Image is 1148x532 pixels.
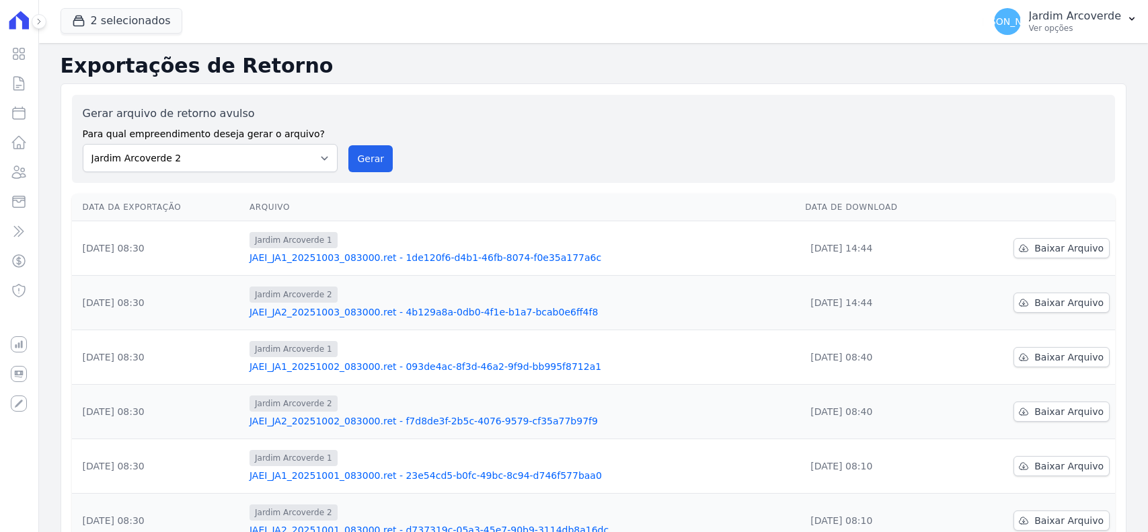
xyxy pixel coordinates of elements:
[244,194,800,221] th: Arquivo
[250,287,338,303] span: Jardim Arcoverde 2
[800,385,954,439] td: [DATE] 08:40
[72,221,244,276] td: [DATE] 08:30
[250,341,338,357] span: Jardim Arcoverde 1
[250,450,338,466] span: Jardim Arcoverde 1
[250,504,338,521] span: Jardim Arcoverde 2
[1013,293,1110,313] a: Baixar Arquivo
[1034,350,1104,364] span: Baixar Arquivo
[250,360,794,373] a: JAEI_JA1_20251002_083000.ret - 093de4ac-8f3d-46a2-9f9d-bb995f8712a1
[250,232,338,248] span: Jardim Arcoverde 1
[72,330,244,385] td: [DATE] 08:30
[1034,296,1104,309] span: Baixar Arquivo
[250,469,794,482] a: JAEI_JA1_20251001_083000.ret - 23e54cd5-b0fc-49bc-8c94-d746f577baa0
[1034,459,1104,473] span: Baixar Arquivo
[800,221,954,276] td: [DATE] 14:44
[72,194,244,221] th: Data da Exportação
[250,395,338,412] span: Jardim Arcoverde 2
[61,54,1126,78] h2: Exportações de Retorno
[83,122,338,141] label: Para qual empreendimento deseja gerar o arquivo?
[1034,405,1104,418] span: Baixar Arquivo
[250,305,794,319] a: JAEI_JA2_20251003_083000.ret - 4b129a8a-0db0-4f1e-b1a7-bcab0e6ff4f8
[800,276,954,330] td: [DATE] 14:44
[1029,9,1121,23] p: Jardim Arcoverde
[83,106,338,122] label: Gerar arquivo de retorno avulso
[61,8,182,34] button: 2 selecionados
[250,251,794,264] a: JAEI_JA1_20251003_083000.ret - 1de120f6-d4b1-46fb-8074-f0e35a177a6c
[72,276,244,330] td: [DATE] 08:30
[1034,241,1104,255] span: Baixar Arquivo
[1013,510,1110,531] a: Baixar Arquivo
[72,385,244,439] td: [DATE] 08:30
[1034,514,1104,527] span: Baixar Arquivo
[1029,23,1121,34] p: Ver opções
[1013,347,1110,367] a: Baixar Arquivo
[968,17,1046,26] span: [PERSON_NAME]
[72,439,244,494] td: [DATE] 08:30
[348,145,393,172] button: Gerar
[800,330,954,385] td: [DATE] 08:40
[800,439,954,494] td: [DATE] 08:10
[1013,402,1110,422] a: Baixar Arquivo
[250,414,794,428] a: JAEI_JA2_20251002_083000.ret - f7d8de3f-2b5c-4076-9579-cf35a77b97f9
[1013,456,1110,476] a: Baixar Arquivo
[983,3,1148,40] button: [PERSON_NAME] Jardim Arcoverde Ver opções
[800,194,954,221] th: Data de Download
[1013,238,1110,258] a: Baixar Arquivo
